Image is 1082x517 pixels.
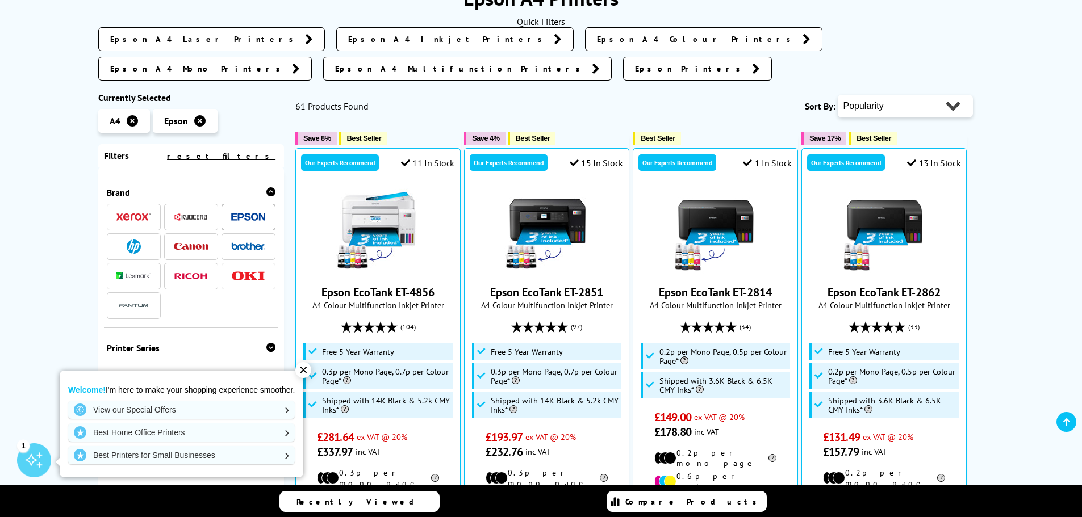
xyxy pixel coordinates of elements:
a: Epson A4 Inkjet Printers [336,27,574,51]
div: 1 In Stock [743,157,792,169]
span: ex VAT @ 20% [525,431,576,442]
a: Epson EcoTank ET-2862 [828,285,941,300]
span: Best Seller [516,134,550,142]
span: £337.97 [317,444,353,459]
span: Sort By: [805,100,835,112]
span: A4 Colour Multifunction Inkjet Printer [639,300,792,310]
span: Epson A4 Mono Printers [110,63,286,74]
button: Best Seller [508,132,556,145]
span: Free 5 Year Warranty [322,347,394,356]
button: Best Seller [849,132,897,145]
div: 13 In Stock [907,157,960,169]
img: Canon [174,243,208,250]
div: Brand [107,187,276,198]
li: 0.6p per colour page [654,471,776,491]
span: (34) [740,316,751,338]
a: Epson EcoTank ET-2814 [659,285,772,300]
span: Shipped with 14K Black & 5.2k CMY Inks* [491,396,619,414]
span: Epson A4 Colour Printers [597,33,797,45]
a: Pantum [116,299,151,313]
div: Our Experts Recommend [470,154,548,171]
a: Epson A4 Colour Printers [585,27,822,51]
img: Epson EcoTank ET-2851 [504,188,590,274]
span: ex VAT @ 20% [357,431,407,442]
a: Best Printers for Small Businesses [68,446,295,464]
span: ex VAT @ 20% [694,411,745,422]
button: Best Seller [339,132,387,145]
li: 0.2p per mono page [654,448,776,468]
span: Free 5 Year Warranty [828,347,900,356]
a: Epson EcoTank ET-2851 [490,285,603,300]
a: Best Home Office Printers [68,423,295,442]
a: HP [116,239,151,254]
li: 0.3p per mono page [317,468,439,488]
a: Ricoh [174,269,208,283]
span: Shipped with 14K Black & 5.2k CMY Inks* [322,396,450,414]
img: HP [127,239,141,254]
span: Best Seller [347,134,382,142]
p: I'm here to make your shopping experience smoother. [68,385,295,395]
span: £149.00 [654,410,691,424]
span: inc VAT [525,446,550,457]
button: Save 17% [801,132,846,145]
span: Shipped with 3.6K Black & 6.5K CMY Inks* [659,376,788,394]
span: Save 4% [472,134,499,142]
span: Epson A4 Laser Printers [110,33,299,45]
li: 0.2p per mono page [823,468,945,488]
img: Lexmark [116,272,151,279]
span: £281.64 [317,430,354,444]
div: Currently Selected [98,92,285,103]
span: inc VAT [862,446,887,457]
span: Save 8% [303,134,331,142]
a: Epson A4 Laser Printers [98,27,325,51]
a: Epson EcoTank ET-2862 [842,264,927,276]
span: Epson Printers [635,63,746,74]
button: Best Seller [633,132,681,145]
a: Recently Viewed [279,491,440,512]
span: A4 Colour Multifunction Inkjet Printer [808,300,960,310]
a: Epson [231,210,265,224]
span: (104) [400,316,416,338]
span: Epson A4 Multifunction Printers [335,63,586,74]
img: Kyocera [174,213,208,221]
img: Epson EcoTank ET-2814 [673,188,758,274]
div: 11 In Stock [401,157,454,169]
span: (97) [571,316,582,338]
div: Our Experts Recommend [301,154,379,171]
span: £232.76 [486,444,523,459]
span: inc VAT [694,426,719,437]
span: 0.3p per Mono Page, 0.7p per Colour Page* [322,367,450,385]
a: Epson EcoTank ET-4856 [321,285,435,300]
a: Epson A4 Multifunction Printers [323,57,612,81]
div: Quick Filters [98,16,984,27]
span: Epson A4 Inkjet Printers [348,33,548,45]
div: Printer Series [107,342,276,354]
a: Xerox [116,210,151,224]
img: Epson EcoTank ET-4856 [336,188,421,274]
a: reset filters [167,151,275,161]
img: OKI [231,271,265,281]
span: Save 17% [809,134,841,142]
span: ex VAT @ 20% [863,431,913,442]
span: Filters [104,150,129,161]
a: View our Special Offers [68,401,295,419]
li: 0.3p per mono page [486,468,608,488]
a: Brother [231,239,265,254]
span: Shipped with 3.6K Black & 6.5K CMY Inks* [828,396,956,414]
span: £193.97 [486,430,523,444]
span: 0.2p per Mono Page, 0.5p per Colour Page* [828,367,956,385]
a: Epson A4 Mono Printers [98,57,312,81]
div: Our Experts Recommend [807,154,885,171]
span: Compare Products [625,497,763,507]
img: Epson [231,213,265,221]
span: inc VAT [356,446,381,457]
a: Epson EcoTank ET-2814 [673,264,758,276]
a: Canon [174,239,208,254]
img: Epson EcoTank ET-2862 [842,188,927,274]
div: 15 In Stock [570,157,623,169]
img: Brother [231,242,265,250]
a: Lexmark [116,269,151,283]
img: Ricoh [174,273,208,279]
span: £157.79 [823,444,859,459]
div: 1 [17,439,30,452]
